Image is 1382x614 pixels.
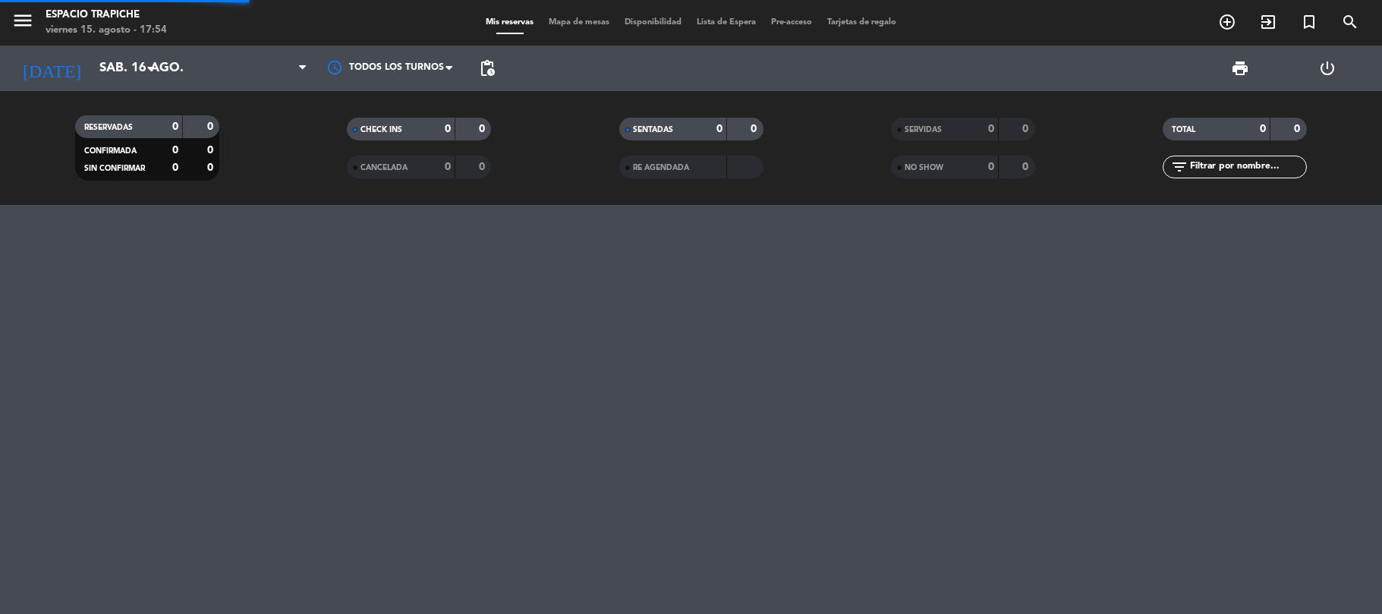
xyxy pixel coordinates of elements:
strong: 0 [1294,124,1303,134]
strong: 0 [1260,124,1266,134]
span: SENTADAS [633,126,673,134]
i: menu [11,9,34,32]
i: add_circle_outline [1218,13,1236,31]
span: RESERVADAS [84,124,133,131]
strong: 0 [445,162,451,172]
span: print [1231,59,1249,77]
span: Disponibilidad [617,18,689,27]
i: search [1341,13,1359,31]
strong: 0 [172,162,178,173]
strong: 0 [716,124,722,134]
strong: 0 [172,121,178,132]
div: viernes 15. agosto - 17:54 [46,23,167,38]
i: exit_to_app [1259,13,1277,31]
strong: 0 [751,124,760,134]
span: Mis reservas [478,18,541,27]
i: power_settings_new [1318,59,1336,77]
span: SERVIDAS [905,126,942,134]
span: CHECK INS [360,126,402,134]
strong: 0 [479,162,488,172]
strong: 0 [988,162,994,172]
input: Filtrar por nombre... [1188,159,1306,175]
button: menu [11,9,34,37]
strong: 0 [172,145,178,156]
span: NO SHOW [905,164,943,172]
strong: 0 [207,121,216,132]
span: CONFIRMADA [84,147,137,155]
span: Mapa de mesas [541,18,617,27]
strong: 0 [207,162,216,173]
strong: 0 [1022,162,1031,172]
strong: 0 [1022,124,1031,134]
span: Tarjetas de regalo [820,18,904,27]
span: TOTAL [1172,126,1195,134]
strong: 0 [988,124,994,134]
div: Espacio Trapiche [46,8,167,23]
i: arrow_drop_down [141,59,159,77]
span: RE AGENDADA [633,164,689,172]
span: CANCELADA [360,164,408,172]
span: SIN CONFIRMAR [84,165,145,172]
span: Lista de Espera [689,18,763,27]
div: LOG OUT [1284,46,1371,91]
span: Pre-acceso [763,18,820,27]
strong: 0 [445,124,451,134]
span: pending_actions [478,59,496,77]
i: [DATE] [11,52,92,85]
strong: 0 [207,145,216,156]
i: turned_in_not [1300,13,1318,31]
i: filter_list [1170,158,1188,176]
strong: 0 [479,124,488,134]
